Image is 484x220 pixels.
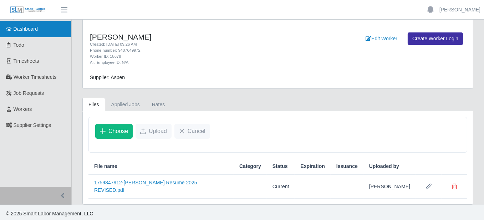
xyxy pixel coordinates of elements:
[272,163,288,170] span: Status
[234,175,267,199] td: —
[408,32,463,45] a: Create Worker Login
[82,98,105,112] a: Files
[108,127,128,135] span: Choose
[90,53,305,60] div: Worker ID: 18678
[300,163,325,170] span: Expiration
[94,180,197,193] a: 1759847912-[PERSON_NAME] Resume 2025 REVISED.pdf
[447,179,462,194] button: Delete file
[239,163,261,170] span: Category
[94,163,117,170] span: File name
[14,90,44,96] span: Job Requests
[14,42,24,48] span: Todo
[149,127,167,135] span: Upload
[90,32,305,41] h4: [PERSON_NAME]
[90,41,305,47] div: Created: [DATE] 09:26 AM
[174,124,210,139] button: Cancel
[14,106,32,112] span: Workers
[439,6,480,14] a: [PERSON_NAME]
[90,60,305,66] div: Alt. Employee ID: N/A
[95,124,133,139] button: Choose
[14,26,38,32] span: Dashboard
[363,175,416,199] td: [PERSON_NAME]
[146,98,171,112] a: Rates
[90,47,305,53] div: Phone number: 9407649972
[14,58,39,64] span: Timesheets
[295,175,330,199] td: —
[267,175,295,199] td: Current
[6,211,93,216] span: © 2025 Smart Labor Management, LLC
[105,98,146,112] a: Applied Jobs
[369,163,399,170] span: Uploaded by
[361,32,402,45] a: Edit Worker
[188,127,205,135] span: Cancel
[14,74,56,80] span: Worker Timesheets
[136,124,172,139] button: Upload
[331,175,363,199] td: —
[14,122,51,128] span: Supplier Settings
[90,75,125,80] span: Supplier: Aspen
[336,163,358,170] span: Issuance
[10,6,46,14] img: SLM Logo
[422,179,436,194] button: Row Edit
